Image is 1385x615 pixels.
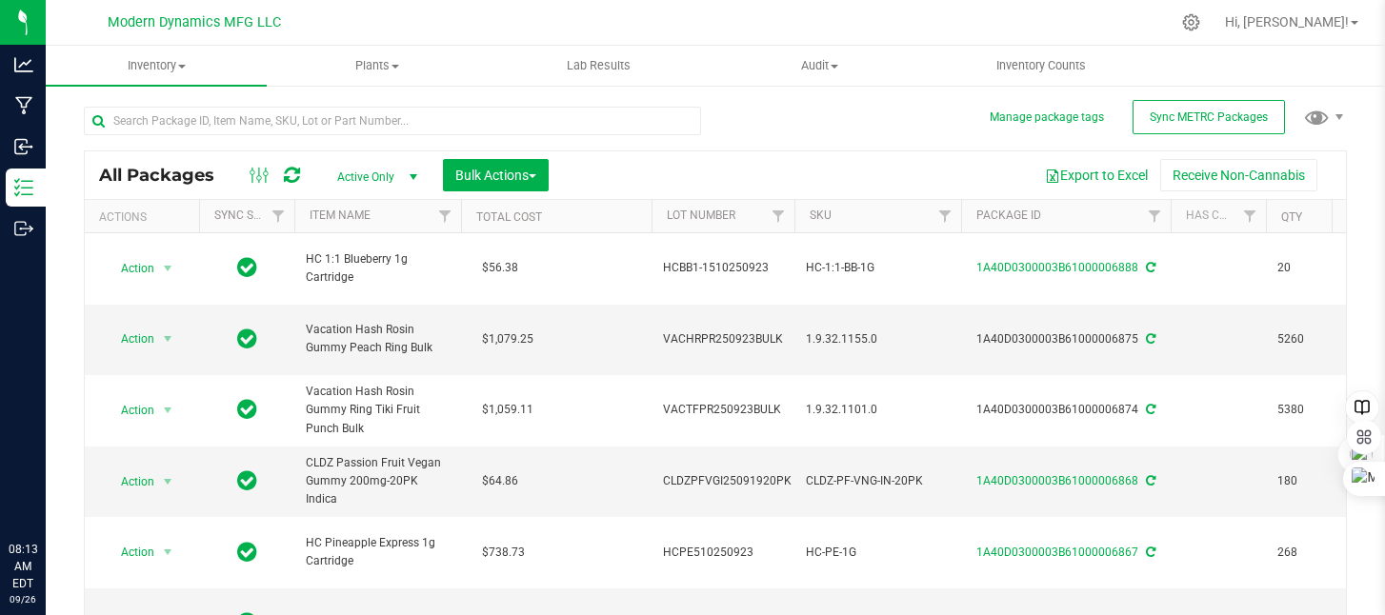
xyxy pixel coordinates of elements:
span: Sync from Compliance System [1143,546,1155,559]
span: HC-1:1-BB-1G [806,259,950,277]
a: Sync Status [214,208,288,222]
span: select [156,397,180,424]
a: Plants [267,46,488,86]
span: In Sync [237,467,257,494]
a: Inventory Counts [931,46,1152,86]
span: Sync from Compliance System [1143,403,1155,416]
span: HCBB1-1510250923 [663,259,783,277]
div: Actions [99,210,191,224]
a: Lot Number [667,208,735,222]
span: 5260 [1277,330,1350,348]
span: $1,079.25 [472,326,543,353]
button: Export to Excel [1033,159,1160,191]
span: Vacation Hash Rosin Gummy Ring Tiki Fruit Punch Bulk [306,383,450,438]
span: $1,059.11 [472,396,543,424]
inline-svg: Analytics [14,55,33,74]
span: Inventory [46,57,267,74]
a: Filter [1139,200,1171,232]
span: HC Pineapple Express 1g Cartridge [306,534,450,570]
input: Search Package ID, Item Name, SKU, Lot or Part Number... [84,107,701,135]
a: Inventory [46,46,267,86]
a: 1A40D0300003B61000006868 [976,474,1138,487]
button: Manage package tags [990,109,1104,126]
span: VACHRPR250923BULK [663,330,783,348]
a: Filter [930,200,961,232]
span: select [156,468,180,495]
span: Sync METRC Packages [1150,110,1268,124]
div: Manage settings [1179,13,1203,31]
span: Bulk Actions [455,168,536,183]
span: select [156,326,180,352]
span: select [156,255,180,282]
span: Lab Results [541,57,656,74]
span: Audit [711,57,930,74]
span: Sync from Compliance System [1143,474,1155,487]
div: 1A40D0300003B61000006875 [958,330,1174,348]
inline-svg: Inbound [14,137,33,156]
a: 1A40D0300003B61000006867 [976,546,1138,559]
span: Action [104,397,155,424]
span: In Sync [237,396,257,423]
button: Receive Non-Cannabis [1160,159,1317,191]
span: 20 [1277,259,1350,277]
span: VACTFPR250923BULK [663,401,783,419]
div: 1A40D0300003B61000006874 [958,401,1174,419]
inline-svg: Manufacturing [14,96,33,115]
inline-svg: Outbound [14,219,33,238]
span: Plants [268,57,487,74]
th: Has COA [1171,200,1266,233]
span: 5380 [1277,401,1350,419]
span: Sync from Compliance System [1143,261,1155,274]
a: SKU [810,208,832,222]
p: 09/26 [9,592,37,606]
span: Action [104,539,155,565]
span: CLDZ Passion Fruit Vegan Gummy 200mg-20PK Indica [306,454,450,509]
span: All Packages [99,165,233,186]
iframe: Resource center [19,463,76,520]
span: 1.9.32.1155.0 [806,330,950,348]
a: Audit [710,46,931,86]
button: Sync METRC Packages [1133,100,1285,134]
a: Lab Results [488,46,709,86]
span: Action [104,326,155,352]
span: HC-PE-1G [806,544,950,562]
span: $738.73 [472,539,534,566]
span: Modern Dynamics MFG LLC [108,14,281,30]
span: HC 1:1 Blueberry 1g Cartridge [306,250,450,287]
a: Item Name [310,208,371,222]
span: $56.38 [472,254,528,282]
a: Filter [763,200,794,232]
iframe: Resource center unread badge [56,460,79,483]
a: Package ID [976,208,1041,222]
span: In Sync [237,326,257,352]
span: 1.9.32.1101.0 [806,401,950,419]
a: Total Cost [476,210,542,224]
span: 180 [1277,472,1350,490]
span: CLDZ-PF-VNG-IN-20PK [806,472,950,490]
a: Qty [1281,210,1302,224]
a: 1A40D0300003B61000006888 [976,261,1138,274]
p: 08:13 AM EDT [9,541,37,592]
span: Inventory Counts [971,57,1112,74]
span: Action [104,255,155,282]
span: In Sync [237,539,257,565]
a: Filter [430,200,461,232]
span: HCPE510250923 [663,544,783,562]
span: Vacation Hash Rosin Gummy Peach Ring Bulk [306,321,450,357]
a: Filter [263,200,294,232]
span: CLDZPFVGI25091920PK [663,472,792,490]
span: $64.86 [472,467,528,495]
a: Filter [1234,200,1266,232]
span: In Sync [237,254,257,281]
button: Bulk Actions [443,159,549,191]
inline-svg: Inventory [14,178,33,197]
span: Sync from Compliance System [1143,332,1155,346]
span: Action [104,468,155,495]
span: select [156,539,180,565]
span: 268 [1277,544,1350,562]
span: Hi, [PERSON_NAME]! [1225,14,1349,30]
